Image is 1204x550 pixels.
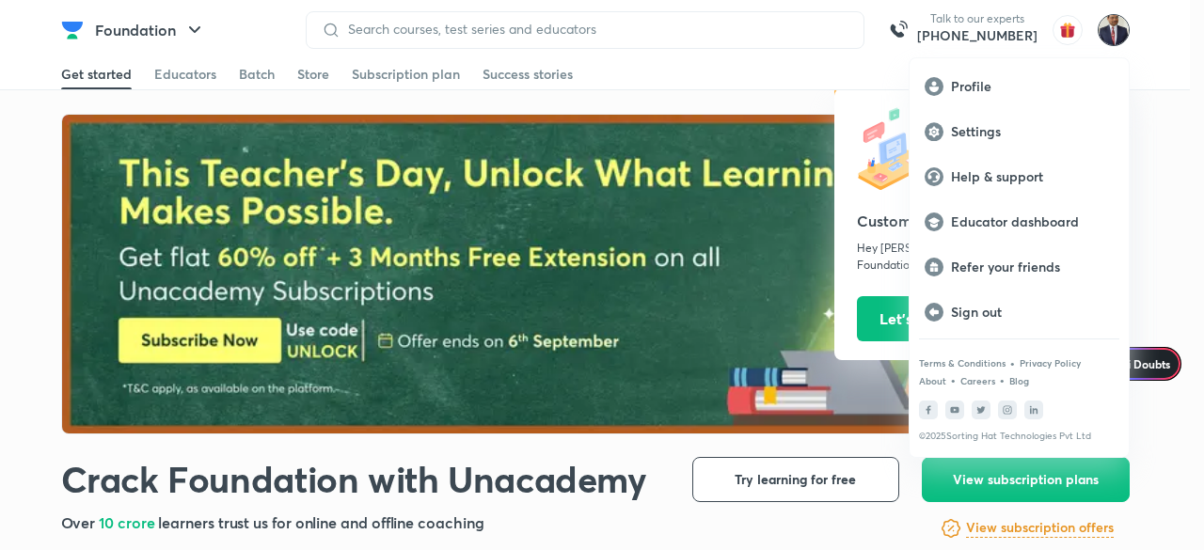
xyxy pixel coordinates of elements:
p: Educator dashboard [951,213,1114,230]
div: • [950,371,957,388]
a: Settings [910,109,1129,154]
a: Help & support [910,154,1129,199]
a: Profile [910,64,1129,109]
a: Blog [1009,375,1029,386]
p: Profile [951,78,1114,95]
a: About [919,375,946,386]
a: Terms & Conditions [919,357,1006,369]
p: Sign out [951,304,1114,321]
div: • [999,371,1006,388]
a: Refer your friends [910,244,1129,290]
p: Settings [951,123,1114,140]
a: Careers [960,375,995,386]
div: • [1009,354,1016,371]
p: Help & support [951,168,1114,185]
p: Refer your friends [951,259,1114,275]
a: Educator dashboard [910,199,1129,244]
p: © 2025 Sorting Hat Technologies Pvt Ltd [919,431,1119,442]
a: Privacy Policy [1020,357,1081,369]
